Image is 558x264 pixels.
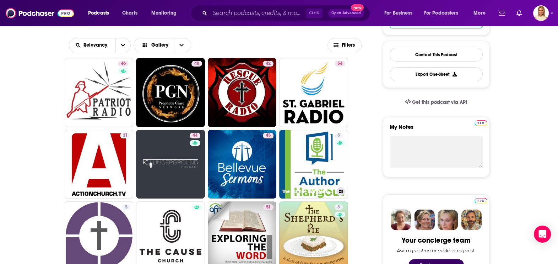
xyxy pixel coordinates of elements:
a: 45 [208,130,277,199]
a: 46 [65,58,134,127]
a: 54 [279,58,348,127]
span: 5 [337,204,340,211]
button: open menu [419,7,468,19]
label: My Notes [390,123,483,136]
a: 5The Author Hangout: Book Marketing Tips for Indie & Self-Published Authors [279,130,348,199]
a: Show notifications dropdown [496,7,508,19]
span: Open Advanced [331,11,361,15]
input: Search podcasts, credits, & more... [210,7,306,19]
span: Get this podcast via API [412,99,467,105]
a: 44 [190,133,200,138]
span: 51 [266,204,271,211]
a: Show notifications dropdown [514,7,525,19]
a: Pro website [475,197,487,204]
span: Filters [341,43,356,48]
span: Podcasts [88,8,109,18]
button: open menu [83,7,118,19]
button: open menu [468,7,494,19]
a: 5 [335,133,343,138]
a: 40 [136,58,205,127]
img: Podchaser Pro [475,198,487,204]
a: 51 [263,204,273,210]
a: Charts [118,7,142,19]
button: open menu [115,38,130,52]
button: open menu [69,43,116,48]
span: Gallery [151,43,168,48]
a: 44 [136,130,205,199]
a: 46 [118,61,129,67]
a: Contact This Podcast [390,48,483,62]
button: open menu [146,7,186,19]
span: 31 [123,132,128,139]
img: User Profile [533,5,549,21]
img: Jules Profile [438,210,458,230]
a: 31 [120,133,130,138]
span: 46 [121,60,126,67]
div: Search podcasts, credits, & more... [197,5,377,21]
a: 54 [335,61,345,67]
span: 42 [266,60,271,67]
a: 42 [263,61,273,67]
img: Jon Profile [461,210,482,230]
div: Your concierge team [402,236,470,245]
span: 45 [266,132,271,139]
button: Show profile menu [533,5,549,21]
h3: The Author Hangout: Book Marketing Tips for Indie & Self-Published Authors [282,189,334,195]
span: 5 [337,132,340,139]
a: Pro website [475,119,487,126]
a: Get this podcast via API [399,94,473,111]
span: 40 [194,60,199,67]
span: For Business [384,8,412,18]
a: 31 [65,130,134,199]
span: Relevancy [83,43,110,48]
img: Podchaser Pro [475,120,487,126]
span: 5 [125,204,128,211]
h2: Choose View [134,38,198,52]
span: Monitoring [151,8,177,18]
span: More [473,8,486,18]
span: Logged in as leannebush [533,5,549,21]
button: Filters [327,38,362,52]
h2: Choose List sort [69,38,131,52]
img: Sydney Profile [391,210,411,230]
div: Ask a question or make a request. [397,248,476,253]
span: 54 [337,60,342,67]
a: 40 [191,61,202,67]
span: New [351,4,364,11]
div: Open Intercom Messenger [534,226,551,243]
a: 42 [208,58,277,127]
button: open menu [379,7,421,19]
button: Export One-Sheet [390,67,483,81]
img: Barbara Profile [414,210,435,230]
span: Ctrl K [306,9,323,18]
span: Charts [122,8,137,18]
span: 44 [193,132,197,139]
a: 5 [335,204,343,210]
a: 45 [263,133,273,138]
button: Open AdvancedNew [328,9,364,17]
span: For Podcasters [424,8,458,18]
a: 5 [122,204,130,210]
button: Choose View [134,38,191,52]
img: Podchaser - Follow, Share and Rate Podcasts [6,6,74,20]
